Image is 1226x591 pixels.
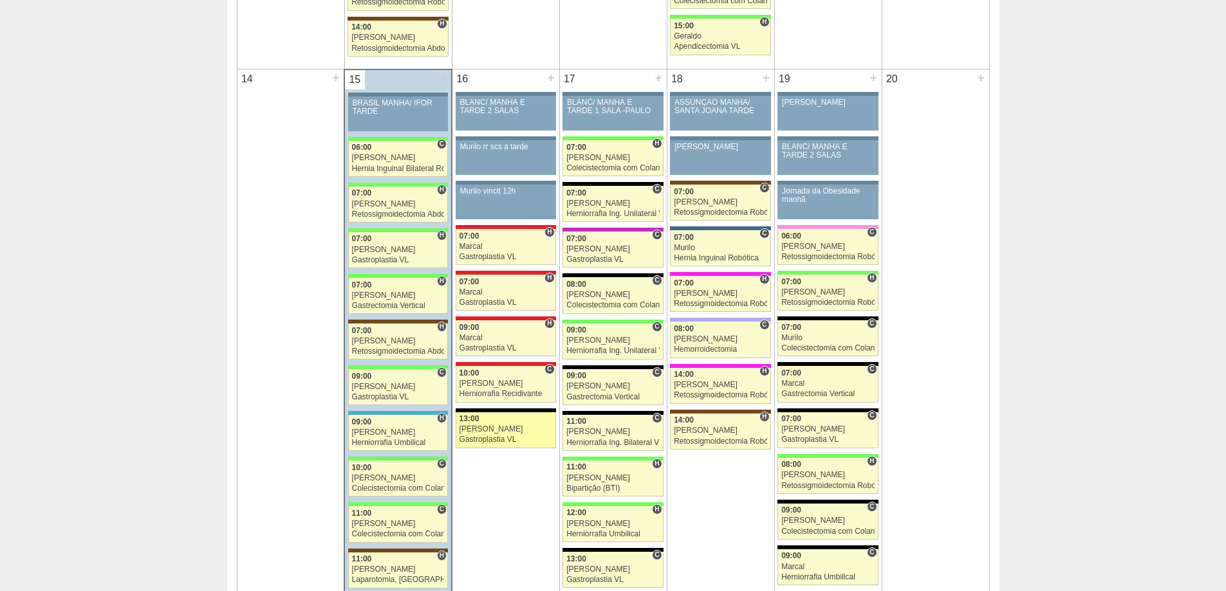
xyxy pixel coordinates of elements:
[348,552,448,588] a: H 11:00 [PERSON_NAME] Laparotomia, [GEOGRAPHIC_DATA], Drenagem, Bridas
[348,96,448,131] a: BRASIL MANHÃ/ IFOR TARDE
[777,96,878,131] a: [PERSON_NAME]
[759,183,769,193] span: Consultório
[352,143,372,152] span: 06:00
[674,208,767,217] div: Retossigmoidectomia Robótica
[882,69,902,89] div: 20
[781,288,875,296] div: [PERSON_NAME]
[781,551,801,560] span: 09:00
[777,140,878,175] a: BLANC/ MANHÃ E TARDE 2 SALAS
[348,21,448,57] a: H 14:00 [PERSON_NAME] Retossigmoidectomia Abdominal VL
[867,502,877,512] span: Consultório
[777,181,878,185] div: Key: Aviso
[352,530,445,538] div: Colecistectomia com Colangiografia VL
[351,33,445,42] div: [PERSON_NAME]
[352,280,372,289] span: 07:00
[867,456,877,466] span: Hospital
[781,232,801,241] span: 06:00
[562,277,663,313] a: C 08:00 [PERSON_NAME] Colecistectomia com Colangiografia VL
[566,291,660,299] div: [PERSON_NAME]
[674,324,694,333] span: 08:00
[759,17,769,27] span: Hospital
[348,502,448,506] div: Key: Brasil
[456,362,556,366] div: Key: Assunção
[437,139,447,149] span: Consultório
[674,381,767,389] div: [PERSON_NAME]
[670,226,770,230] div: Key: São Luiz - Jabaquara
[867,364,877,374] span: Consultório
[460,425,552,433] div: [PERSON_NAME]
[781,563,875,571] div: Marcal
[652,184,662,194] span: Consultório
[566,576,660,584] div: Gastroplastia VL
[674,244,767,252] div: Murilo
[670,19,770,55] a: H 15:00 Geraldo Apendicectomia VL
[781,379,875,388] div: Marcal
[348,320,448,323] div: Key: Santa Joana
[456,185,556,219] a: Murilo vincit 12h
[759,366,769,376] span: Hospital
[566,245,660,253] div: [PERSON_NAME]
[437,230,447,241] span: Hospital
[674,345,767,354] div: Hemorroidectomia
[566,164,660,172] div: Colecistectomia com Colangiografia VL
[562,369,663,405] a: C 09:00 [PERSON_NAME] Gastrectomia Vertical
[352,372,372,381] span: 09:00
[674,187,694,196] span: 07:00
[352,383,445,391] div: [PERSON_NAME]
[352,246,445,254] div: [PERSON_NAME]
[674,391,767,399] div: Retossigmoidectomia Robótica
[674,437,767,446] div: Retossigmoidectomia Robótica
[670,410,770,414] div: Key: Santa Joana
[348,232,448,268] a: H 07:00 [PERSON_NAME] Gastroplastia VL
[352,565,445,574] div: [PERSON_NAME]
[867,273,877,283] span: Hospital
[781,277,801,286] span: 07:00
[777,545,878,549] div: Key: Blanc
[562,548,663,552] div: Key: Blanc
[867,547,877,558] span: Consultório
[670,185,770,221] a: C 07:00 [PERSON_NAME] Retossigmoidectomia Robótica
[345,70,365,89] div: 15
[777,458,878,494] a: H 08:00 [PERSON_NAME] Retossigmoidectomia Robótica
[456,229,556,265] a: H 07:00 Marcal Gastroplastia VL
[351,23,371,32] span: 14:00
[670,140,770,175] a: [PERSON_NAME]
[352,474,445,482] div: [PERSON_NAME]
[867,410,877,421] span: Consultório
[670,181,770,185] div: Key: Santa Joana
[759,320,769,330] span: Consultório
[460,187,552,195] div: Murilo vincit 12h
[566,393,660,401] div: Gastrectomia Vertical
[460,414,479,423] span: 13:00
[667,69,687,89] div: 18
[670,322,770,358] a: C 08:00 [PERSON_NAME] Hemorroidectomia
[782,98,874,107] div: [PERSON_NAME]
[456,225,556,229] div: Key: Assunção
[348,460,448,496] a: C 10:00 [PERSON_NAME] Colecistectomia com Colangiografia VL
[562,506,663,542] a: H 12:00 [PERSON_NAME] Herniorrafia Umbilical
[544,318,554,329] span: Hospital
[761,69,772,86] div: +
[544,273,554,283] span: Hospital
[352,165,445,173] div: Hernia Inguinal Bilateral Robótica
[348,17,448,21] div: Key: Santa Joana
[670,318,770,322] div: Key: Christóvão da Gama
[781,425,875,433] div: [PERSON_NAME]
[352,428,445,437] div: [PERSON_NAME]
[560,69,580,89] div: 17
[562,411,663,415] div: Key: Blanc
[437,459,447,469] span: Consultório
[670,364,770,368] div: Key: Pro Matre
[652,504,662,514] span: Hospital
[777,549,878,585] a: C 09:00 Marcal Herniorrafia Umbilical
[652,275,662,286] span: Consultório
[777,271,878,275] div: Key: Brasil
[456,96,556,131] a: BLANC/ MANHÃ E TARDE 2 SALAS
[566,154,660,162] div: [PERSON_NAME]
[348,274,448,278] div: Key: Brasil
[460,390,552,398] div: Herniorrafia Recidivante
[562,232,663,268] a: C 07:00 [PERSON_NAME] Gastroplastia VL
[777,229,878,265] a: C 06:00 [PERSON_NAME] Retossigmoidectomia Robótica
[781,505,801,514] span: 09:00
[460,242,552,251] div: Marcal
